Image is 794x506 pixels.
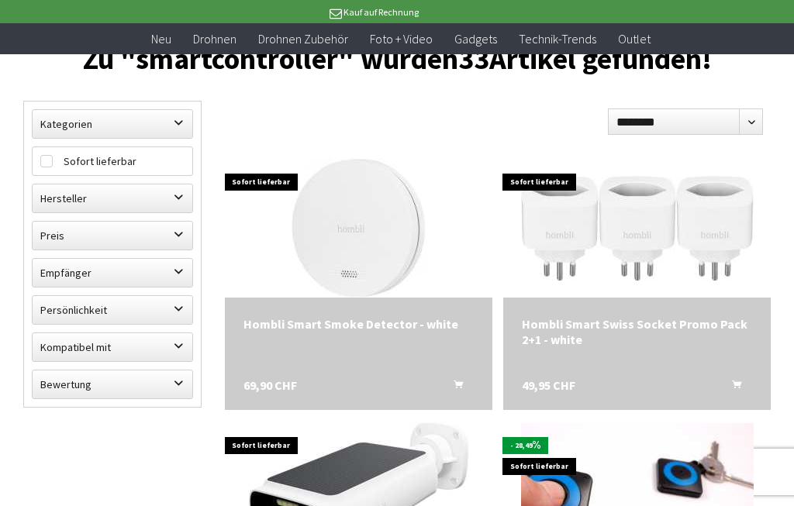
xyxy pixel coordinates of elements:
[522,377,575,393] span: 49,95 CHF
[522,316,752,347] a: Hombli Smart Swiss Socket Promo Pack 2+1 - white 49,95 CHF In den Warenkorb
[33,222,192,250] label: Preis
[151,31,171,46] span: Neu
[33,296,192,324] label: Persönlichkeit
[519,31,596,46] span: Technik-Trends
[243,316,474,332] div: Hombli Smart Smoke Detector - white
[33,147,192,175] label: Sofort lieferbar
[33,370,192,398] label: Bewertung
[521,176,754,281] img: Hombli Smart Swiss Socket Promo Pack 2+1 - white
[193,31,236,46] span: Drohnen
[243,377,297,393] span: 69,90 CHF
[33,259,192,287] label: Empfänger
[454,31,497,46] span: Gadgets
[247,23,359,55] a: Drohnen Zubehör
[243,316,474,332] a: Hombli Smart Smoke Detector - white 69,90 CHF In den Warenkorb
[508,23,607,55] a: Technik-Trends
[182,23,247,55] a: Drohnen
[435,377,472,398] button: In den Warenkorb
[444,23,508,55] a: Gadgets
[33,333,192,361] label: Kompatibel mit
[359,23,444,55] a: Foto + Video
[618,31,651,46] span: Outlet
[258,31,348,46] span: Drohnen Zubehör
[33,184,192,212] label: Hersteller
[23,48,771,70] h1: Zu "smartcontroller" wurden Artikel gefunden!
[33,110,192,138] label: Kategorien
[607,23,661,55] a: Outlet
[713,377,751,398] button: In den Warenkorb
[522,316,752,347] div: Hombli Smart Swiss Socket Promo Pack 2+1 - white
[458,40,489,77] span: 33
[140,23,182,55] a: Neu
[370,31,433,46] span: Foto + Video
[292,158,426,298] img: Hombli Smart Smoke Detector - white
